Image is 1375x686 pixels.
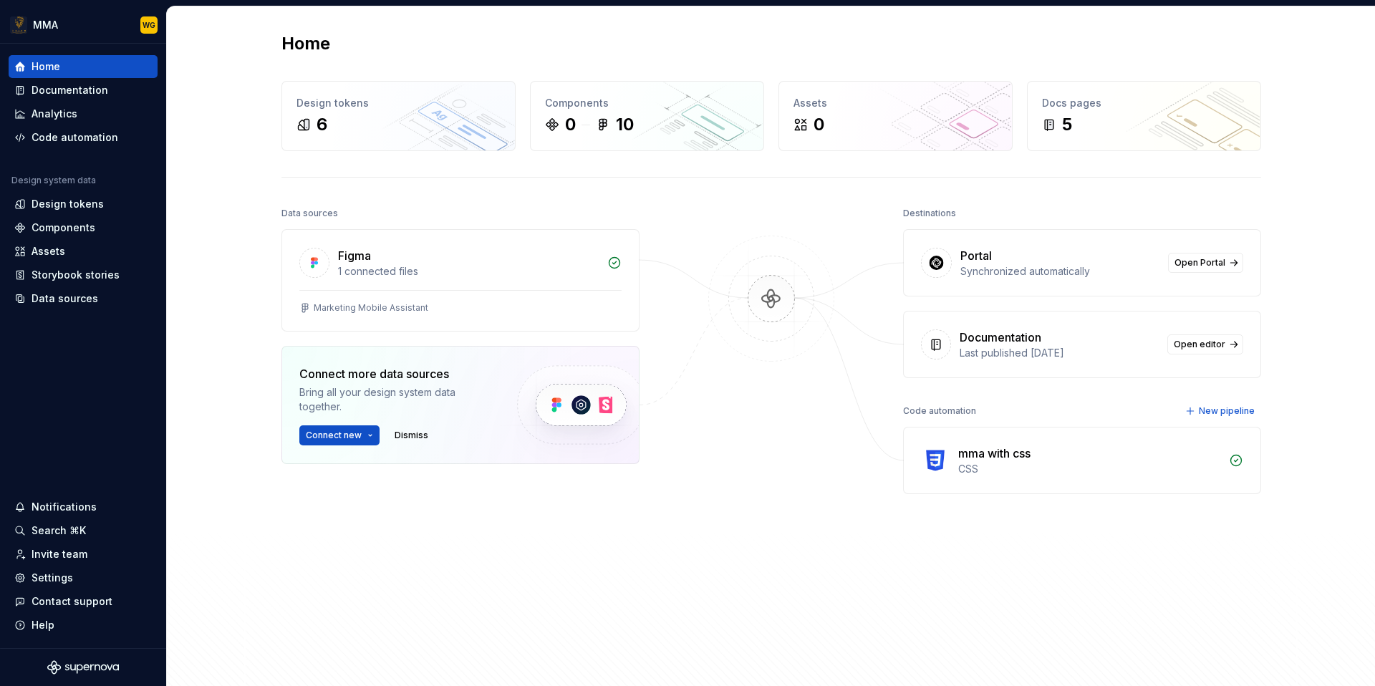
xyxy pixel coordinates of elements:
a: Design tokens [9,193,158,216]
div: CSS [958,462,1220,476]
a: Components010 [530,81,764,151]
div: Code automation [32,130,118,145]
button: MMAWG [3,9,163,40]
div: Documentation [32,83,108,97]
span: Open Portal [1174,257,1225,269]
div: 5 [1062,113,1072,136]
div: Settings [32,571,73,585]
div: Connect more data sources [299,365,493,382]
button: New pipeline [1181,401,1261,421]
div: Analytics [32,107,77,121]
div: mma with css [958,445,1031,462]
div: Components [545,96,749,110]
div: MMA [33,18,58,32]
h2: Home [281,32,330,55]
span: New pipeline [1199,405,1255,417]
div: Design system data [11,175,96,186]
a: Assets0 [778,81,1013,151]
a: Invite team [9,543,158,566]
div: Design tokens [32,197,104,211]
a: Data sources [9,287,158,310]
div: Figma [338,247,371,264]
a: Docs pages5 [1027,81,1261,151]
button: Connect new [299,425,380,445]
a: Components [9,216,158,239]
div: Contact support [32,594,112,609]
img: fc29cc6a-6774-4435-a82d-a6acdc4f5b8b.png [10,16,27,34]
div: Destinations [903,203,956,223]
div: Assets [793,96,998,110]
svg: Supernova Logo [47,660,119,675]
div: Notifications [32,500,97,514]
a: Code automation [9,126,158,149]
div: Portal [960,247,992,264]
span: Dismiss [395,430,428,441]
a: Documentation [9,79,158,102]
a: Assets [9,240,158,263]
div: Documentation [960,329,1041,346]
div: Design tokens [296,96,501,110]
div: Invite team [32,547,87,561]
div: Data sources [32,291,98,306]
div: Search ⌘K [32,523,86,538]
div: 0 [814,113,824,136]
span: Connect new [306,430,362,441]
a: Settings [9,566,158,589]
div: Code automation [903,401,976,421]
div: 10 [616,113,634,136]
a: Design tokens6 [281,81,516,151]
div: Bring all your design system data together. [299,385,493,414]
div: Last published [DATE] [960,346,1159,360]
div: Storybook stories [32,268,120,282]
div: Docs pages [1042,96,1246,110]
div: Help [32,618,54,632]
a: Storybook stories [9,264,158,286]
button: Contact support [9,590,158,613]
div: Home [32,59,60,74]
a: Open Portal [1168,253,1243,273]
div: Synchronized automatically [960,264,1159,279]
button: Notifications [9,496,158,518]
a: Open editor [1167,334,1243,354]
button: Help [9,614,158,637]
div: 6 [317,113,327,136]
div: Components [32,221,95,235]
div: 1 connected files [338,264,599,279]
a: Home [9,55,158,78]
div: 0 [565,113,576,136]
span: Open editor [1174,339,1225,350]
div: Marketing Mobile Assistant [314,302,428,314]
button: Dismiss [388,425,435,445]
div: Assets [32,244,65,259]
a: Figma1 connected filesMarketing Mobile Assistant [281,229,640,332]
div: WG [143,19,155,31]
button: Search ⌘K [9,519,158,542]
div: Data sources [281,203,338,223]
a: Analytics [9,102,158,125]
